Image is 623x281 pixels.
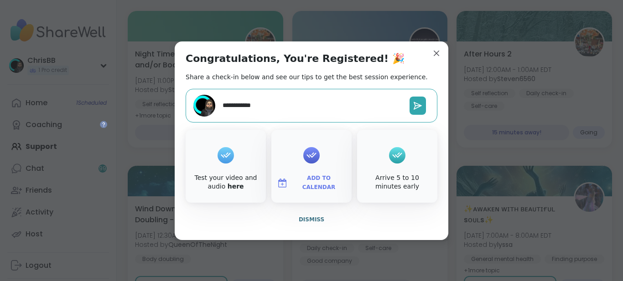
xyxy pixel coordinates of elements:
[299,216,324,223] span: Dismiss
[187,174,264,191] div: Test your video and audio
[359,174,436,191] div: Arrive 5 to 10 minutes early
[193,95,215,117] img: ChrisBB
[273,174,350,193] button: Add to Calendar
[100,121,107,128] iframe: Spotlight
[277,178,288,189] img: ShareWell Logomark
[228,183,244,190] a: here
[186,210,437,229] button: Dismiss
[186,52,405,65] h1: Congratulations, You're Registered! 🎉
[291,174,346,192] span: Add to Calendar
[186,72,428,82] h2: Share a check-in below and see our tips to get the best session experience.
